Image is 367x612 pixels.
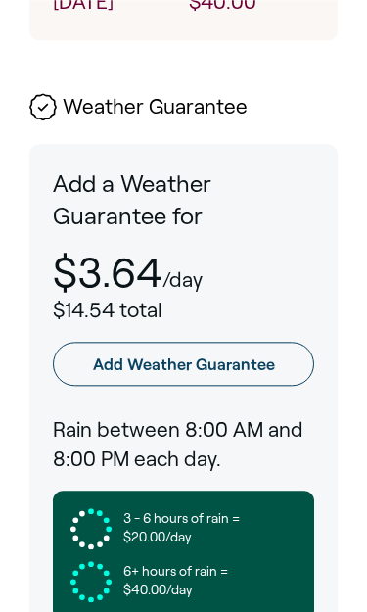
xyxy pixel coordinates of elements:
span: 3 - 6 hours of rain = $20.00/day [123,510,297,547]
span: $14.54 total [53,299,162,321]
span: 6+ hours of rain = $40.00/day [123,563,297,600]
h3: Rain between 8:00 AM and 8:00 PM each day. [53,415,314,473]
h2: Weather Guarantee [29,93,338,120]
p: /day [162,268,203,291]
p: Add a Weather Guarantee for [53,167,314,233]
p: $3.64 [53,250,162,296]
a: Add Weather Guarantee [53,342,314,386]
